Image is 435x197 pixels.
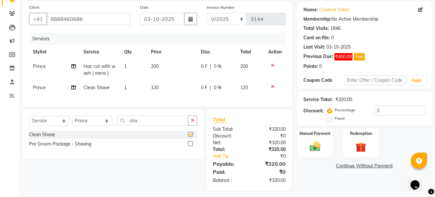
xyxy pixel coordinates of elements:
[303,16,331,23] div: Membership:
[208,160,249,168] div: Payable:
[408,171,429,191] iframe: chat widget
[208,153,256,160] a: Add Tip
[303,108,323,114] div: Discount:
[29,45,80,59] th: Stylist
[33,85,46,90] span: Prince
[208,168,249,176] div: Paid:
[303,53,333,61] div: Previous Due:
[240,85,248,90] span: 120
[335,107,355,113] label: Percentage
[214,84,222,91] span: 0 %
[151,85,159,90] span: 120
[335,96,352,103] div: ₹320.00
[354,53,365,61] button: Pay
[29,141,91,147] div: Pre Groom Package - Shaving
[303,34,330,41] div: Card on file:
[201,84,207,91] span: 0 F
[210,84,211,91] span: |
[80,45,120,59] th: Service
[319,6,350,13] a: Creative Salon
[303,63,318,70] div: Points:
[350,131,372,136] label: Redemption
[124,63,127,69] span: 1
[303,16,425,23] div: No Active Membership
[298,163,430,169] a: Continue Without Payment
[240,63,248,69] span: 200
[120,45,147,59] th: Qty
[331,34,334,41] div: 0
[30,33,291,45] div: Services
[408,76,426,85] button: Apply
[249,177,291,184] div: ₹320.00
[335,116,344,121] label: Fixed
[124,85,127,90] span: 1
[208,177,249,184] div: Balance :
[197,45,237,59] th: Disc
[249,146,291,153] div: ₹320.00
[303,6,318,13] div: Name:
[334,53,352,61] span: ₹400.00
[236,45,264,59] th: Total
[303,44,325,51] div: Last Visit:
[264,45,286,59] th: Action
[208,139,249,146] div: Net:
[303,25,329,32] div: Total Visits:
[214,63,222,70] span: 0 %
[249,160,291,168] div: ₹320.00
[319,63,322,70] div: 0
[201,63,207,70] span: 0 F
[147,45,197,59] th: Price
[303,77,344,84] div: Coupon Code
[300,131,331,136] label: Manual Payment
[29,131,55,138] div: Clean Shave
[208,133,249,139] div: Discount:
[140,5,149,10] label: Date
[210,63,211,70] span: |
[117,116,188,126] input: Search or Scan
[213,116,228,123] span: Total
[330,25,341,32] div: 1846
[303,96,333,103] div: Service Total:
[29,5,39,10] label: Client
[306,140,324,153] img: _cash.svg
[256,153,291,160] div: ₹0
[249,133,291,139] div: ₹0
[249,126,291,133] div: ₹320.00
[352,140,370,154] img: _gift.svg
[207,5,235,10] label: Invoice Number
[208,146,249,153] div: Total:
[208,126,249,133] div: Sub Total:
[84,63,115,76] span: Hair cut with wash ( mens )
[33,63,46,69] span: Prince
[344,75,405,85] input: Enter Offer / Coupon Code
[151,63,159,69] span: 200
[326,44,351,51] div: 03-10-2025
[249,168,291,176] div: ₹0
[29,13,47,25] button: +91
[249,139,291,146] div: ₹320.00
[46,13,130,25] input: Search by Name/Mobile/Email/Code
[84,85,110,90] span: Clean Shave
